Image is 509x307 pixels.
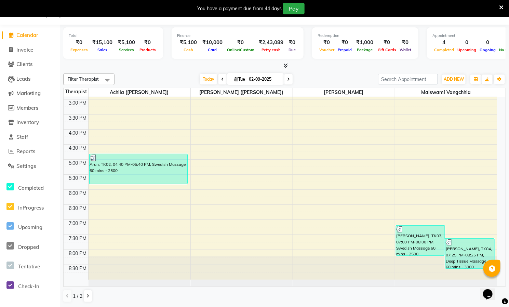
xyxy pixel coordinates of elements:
[177,39,200,46] div: ₹5,100
[90,39,115,46] div: ₹15,100
[182,48,195,52] span: Cash
[2,133,58,141] a: Staff
[378,74,438,84] input: Search Appointment
[16,32,38,38] span: Calendar
[64,88,88,95] div: Therapist
[2,162,58,170] a: Settings
[376,48,398,52] span: Gift Cards
[16,76,30,82] span: Leads
[2,61,58,68] a: Clients
[2,46,58,54] a: Invoice
[355,48,374,52] span: Package
[18,283,39,290] span: Check-In
[318,33,413,39] div: Redemption
[456,39,478,46] div: 0
[478,39,497,46] div: 0
[376,39,398,46] div: ₹0
[256,39,286,46] div: ₹2,43,089
[90,154,188,184] div: Arun, TK02, 04:40 PM-05:40 PM, Swedish Massage 60 mins - 2500
[456,48,478,52] span: Upcoming
[73,293,82,300] span: 1 / 2
[18,263,40,270] span: Tentative
[2,31,58,39] a: Calendar
[16,61,32,67] span: Clients
[18,224,42,230] span: Upcoming
[138,39,158,46] div: ₹0
[68,220,88,227] div: 7:00 PM
[442,75,466,84] button: ADD NEW
[206,48,219,52] span: Card
[69,48,90,52] span: Expenses
[16,46,33,53] span: Invoice
[69,39,90,46] div: ₹0
[445,239,494,268] div: [PERSON_NAME], TK04, 07:25 PM-08:25 PM, Deep Tissue Massage - 60 mins - 3000
[68,115,88,122] div: 3:30 PM
[68,205,88,212] div: 6:30 PM
[197,5,282,12] div: You have a payment due from 44 days
[68,76,99,82] span: Filter Therapist
[115,39,138,46] div: ₹5,100
[318,48,336,52] span: Voucher
[318,39,336,46] div: ₹0
[225,48,256,52] span: Online/Custom
[177,33,298,39] div: Finance
[68,130,88,137] div: 4:00 PM
[432,39,456,46] div: 4
[18,244,39,250] span: Dropped
[2,119,58,126] a: Inventory
[16,148,35,155] span: Reports
[233,77,247,82] span: Tue
[398,48,413,52] span: Wallet
[200,74,217,84] span: Today
[18,204,44,211] span: InProgress
[286,39,298,46] div: ₹0
[353,39,376,46] div: ₹1,000
[287,48,297,52] span: Due
[68,160,88,167] div: 5:00 PM
[336,48,353,52] span: Prepaid
[2,90,58,97] a: Marketing
[16,134,28,140] span: Staff
[117,48,136,52] span: Services
[96,48,109,52] span: Sales
[68,265,88,272] div: 8:30 PM
[398,39,413,46] div: ₹0
[68,99,88,107] div: 3:00 PM
[16,105,38,111] span: Members
[68,190,88,197] div: 6:00 PM
[16,90,41,96] span: Marketing
[283,3,305,14] button: Pay
[89,88,190,97] span: Achila ([PERSON_NAME])
[2,75,58,83] a: Leads
[138,48,158,52] span: Products
[478,48,497,52] span: Ongoing
[68,145,88,152] div: 4:30 PM
[2,104,58,112] a: Members
[191,88,293,97] span: [PERSON_NAME] ([PERSON_NAME])
[69,33,158,39] div: Total
[225,39,256,46] div: ₹0
[336,39,353,46] div: ₹0
[247,74,281,84] input: 2025-09-02
[16,119,39,125] span: Inventory
[480,280,502,300] iframe: chat widget
[395,88,497,97] span: malswami vangchhia
[68,250,88,257] div: 8:00 PM
[293,88,395,97] span: [PERSON_NAME]
[16,163,36,169] span: Settings
[68,235,88,242] div: 7:30 PM
[260,48,282,52] span: Petty cash
[2,148,58,156] a: Reports
[200,39,225,46] div: ₹10,000
[18,185,44,191] span: Completed
[396,226,445,255] div: [PERSON_NAME], TK03, 07:00 PM-08:00 PM, Swedish Massage 60 mins - 2500
[444,77,464,82] span: ADD NEW
[432,48,456,52] span: Completed
[68,175,88,182] div: 5:30 PM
